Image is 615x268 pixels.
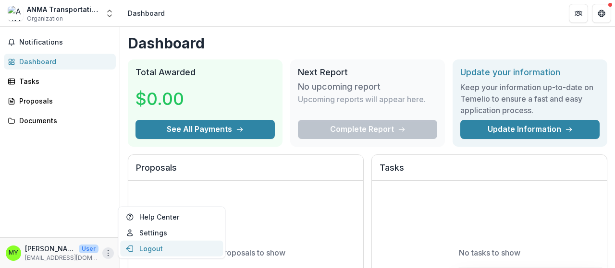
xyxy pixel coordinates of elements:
h2: Proposals [136,163,356,181]
div: Dashboard [128,8,165,18]
h3: Keep your information up-to-date on Temelio to ensure a fast and easy application process. [460,82,600,116]
h1: Dashboard [128,35,607,52]
h2: Total Awarded [135,67,275,78]
p: [EMAIL_ADDRESS][DOMAIN_NAME] [25,254,98,262]
img: ANMA Transportation Inc [8,6,23,21]
div: Tasks [19,76,108,86]
a: Tasks [4,73,116,89]
p: [PERSON_NAME] [25,244,75,254]
a: Update Information [460,120,600,139]
div: Documents [19,116,108,126]
p: No proposals to show [207,247,285,258]
h3: $0.00 [135,86,208,112]
span: Organization [27,14,63,23]
p: User [79,245,98,253]
a: Dashboard [4,54,116,70]
button: Partners [569,4,588,23]
div: Maryana Yakubishyn [9,250,18,256]
a: Documents [4,113,116,128]
button: See All Payments [135,120,275,139]
h2: Update your information [460,67,600,78]
button: Open entity switcher [103,4,116,23]
div: Dashboard [19,57,108,67]
button: Notifications [4,35,116,50]
h2: Tasks [380,163,599,181]
h3: No upcoming report [298,82,381,92]
div: Proposals [19,96,108,106]
button: More [102,247,114,259]
span: Notifications [19,38,112,47]
p: No tasks to show [459,247,520,258]
nav: breadcrumb [124,6,169,20]
a: Proposals [4,93,116,109]
button: Get Help [592,4,611,23]
div: ANMA Transportation Inc [27,4,99,14]
h2: Next Report [298,67,437,78]
p: Upcoming reports will appear here. [298,93,426,105]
